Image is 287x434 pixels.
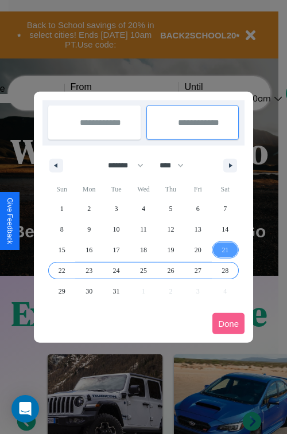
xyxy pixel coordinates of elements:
span: 9 [87,219,91,240]
button: 21 [212,240,239,260]
span: Mon [75,180,102,198]
span: 1 [60,198,64,219]
button: 30 [75,281,102,302]
span: 6 [196,198,200,219]
button: 18 [130,240,157,260]
span: 20 [195,240,201,260]
button: 11 [130,219,157,240]
button: 1 [48,198,75,219]
span: 16 [86,240,92,260]
button: 7 [212,198,239,219]
button: 19 [157,240,184,260]
button: 3 [103,198,130,219]
span: Sun [48,180,75,198]
span: Sat [212,180,239,198]
span: 22 [59,260,65,281]
span: Wed [130,180,157,198]
div: Open Intercom Messenger [11,395,39,423]
span: 25 [140,260,147,281]
button: 27 [184,260,211,281]
button: Done [212,313,245,334]
button: 26 [157,260,184,281]
span: 19 [167,240,174,260]
span: 28 [222,260,228,281]
button: 24 [103,260,130,281]
span: 12 [167,219,174,240]
button: 12 [157,219,184,240]
span: 24 [113,260,120,281]
span: 17 [113,240,120,260]
span: 11 [140,219,147,240]
span: Fri [184,180,211,198]
button: 23 [75,260,102,281]
button: 9 [75,219,102,240]
span: 29 [59,281,65,302]
span: 13 [195,219,201,240]
span: 14 [222,219,228,240]
button: 5 [157,198,184,219]
span: 3 [115,198,118,219]
span: 18 [140,240,147,260]
button: 13 [184,219,211,240]
button: 25 [130,260,157,281]
span: 15 [59,240,65,260]
span: Thu [157,180,184,198]
button: 29 [48,281,75,302]
span: 10 [113,219,120,240]
span: 2 [87,198,91,219]
button: 22 [48,260,75,281]
button: 14 [212,219,239,240]
button: 15 [48,240,75,260]
span: 27 [195,260,201,281]
button: 28 [212,260,239,281]
span: 5 [169,198,172,219]
button: 20 [184,240,211,260]
span: 8 [60,219,64,240]
span: 7 [223,198,227,219]
span: 21 [222,240,228,260]
button: 17 [103,240,130,260]
span: 26 [167,260,174,281]
button: 10 [103,219,130,240]
button: 4 [130,198,157,219]
button: 31 [103,281,130,302]
span: 31 [113,281,120,302]
button: 8 [48,219,75,240]
div: Give Feedback [6,198,14,244]
span: 4 [142,198,145,219]
button: 16 [75,240,102,260]
button: 6 [184,198,211,219]
span: Tue [103,180,130,198]
button: 2 [75,198,102,219]
span: 30 [86,281,92,302]
span: 23 [86,260,92,281]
